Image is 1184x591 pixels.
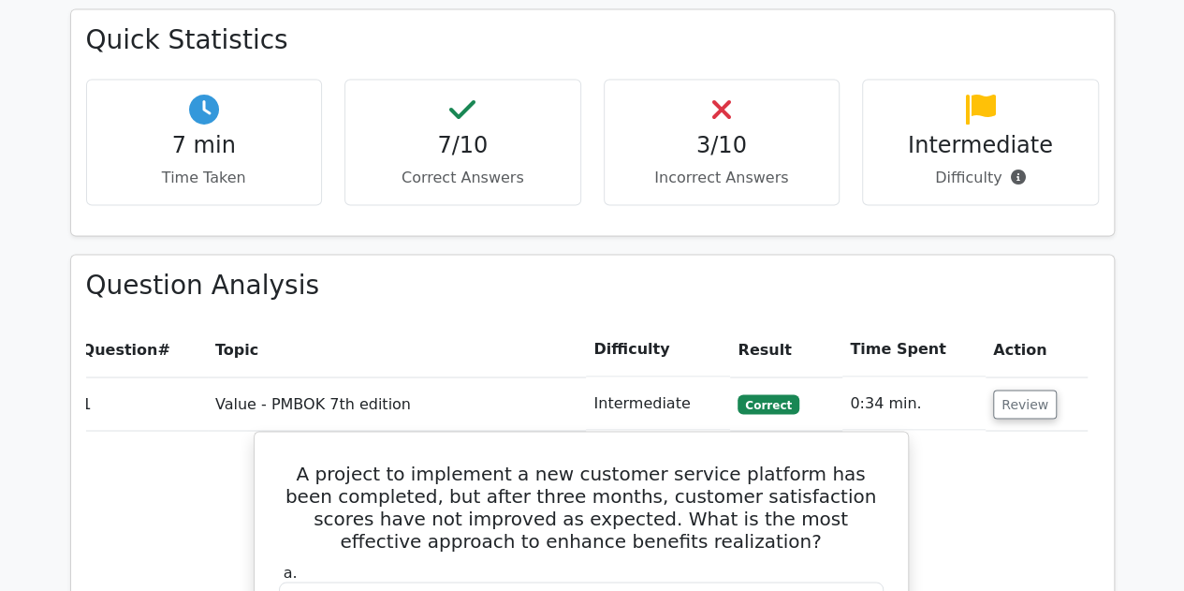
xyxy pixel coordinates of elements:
th: # [75,323,208,377]
h4: Intermediate [878,132,1083,159]
h3: Quick Statistics [86,24,1099,56]
h5: A project to implement a new customer service platform has been completed, but after three months... [277,462,885,552]
th: Time Spent [842,323,986,377]
td: 1 [75,377,208,430]
h4: 7/10 [360,132,565,159]
th: Action [986,323,1087,377]
p: Time Taken [102,167,307,189]
h3: Question Analysis [86,270,1099,302]
h4: 7 min [102,132,307,159]
span: a. [284,563,298,581]
td: Intermediate [586,377,730,430]
p: Incorrect Answers [620,167,825,189]
h4: 3/10 [620,132,825,159]
button: Review [993,390,1057,419]
td: Value - PMBOK 7th edition [208,377,586,430]
td: 0:34 min. [842,377,986,430]
th: Difficulty [586,323,730,377]
th: Result [730,323,842,377]
p: Difficulty [878,167,1083,189]
th: Topic [208,323,586,377]
span: Correct [738,394,798,413]
span: Question [82,341,158,359]
p: Correct Answers [360,167,565,189]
